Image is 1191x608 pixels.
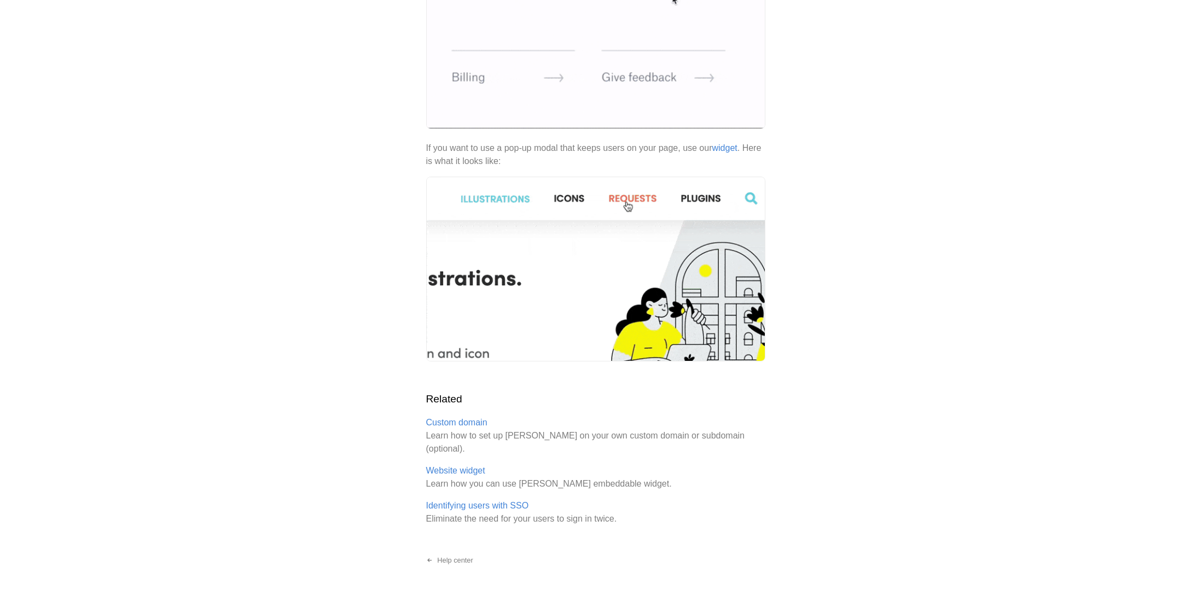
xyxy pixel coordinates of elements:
[712,143,737,153] a: widget
[426,466,485,475] a: Website widget
[426,391,765,407] h2: Related
[426,501,529,510] a: Identifying users with SSO
[426,142,765,168] p: If you want to use a pop-up modal that keeps users on your page, use our . Here is what it looks ...
[426,464,765,490] p: Learn how you can use [PERSON_NAME] embeddable widget.
[426,499,765,525] p: Eliminate the need for your users to sign in twice.
[426,418,487,427] a: Custom domain
[417,552,482,569] a: Help center
[426,416,765,455] p: Learn how to set up [PERSON_NAME] on your own custom domain or subdomain (optional).
[426,177,765,361] img: Modal examples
